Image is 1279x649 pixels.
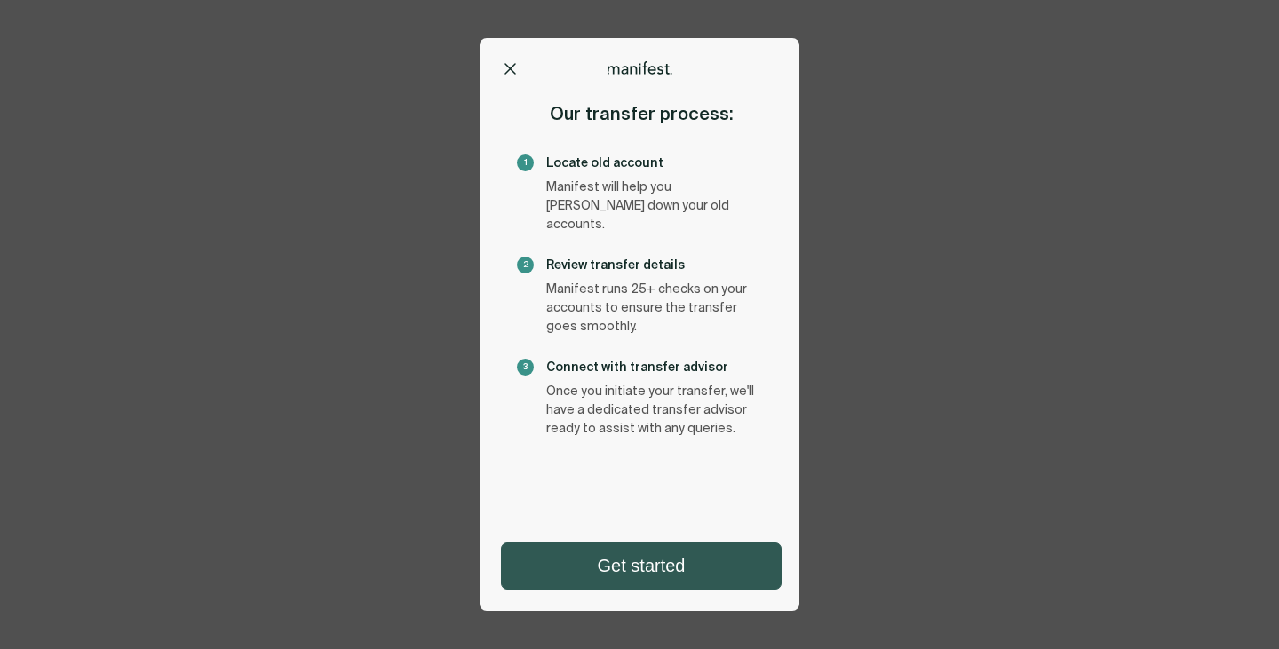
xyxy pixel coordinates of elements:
span: 1 [524,154,528,171]
p: Locate old account [546,154,757,171]
p: Connect with transfer advisor [546,358,757,376]
span: 2 [523,257,528,273]
p: Once you initiate your transfer, we'll have a dedicated transfer advisor ready to assist with any... [546,383,757,439]
h2: Our transfer process: [501,102,782,125]
p: Manifest runs 25+ checks on your accounts to ensure the transfer goes smoothly. [546,281,757,336]
span: 3 [523,359,528,376]
p: Review transfer details [546,256,757,273]
p: Manifest will help you [PERSON_NAME] down your old accounts. [546,178,757,234]
button: Get started [502,543,781,589]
